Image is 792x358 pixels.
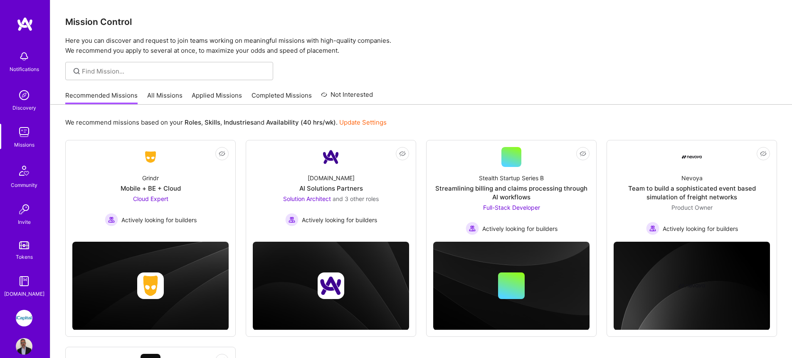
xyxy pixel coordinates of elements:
[646,222,659,235] img: Actively looking for builders
[133,195,168,202] span: Cloud Expert
[580,150,586,157] i: icon EyeClosed
[16,338,32,355] img: User Avatar
[65,36,777,56] p: Here you can discover and request to join teams working on meaningful missions with high-quality ...
[663,224,738,233] span: Actively looking for builders
[433,184,590,201] div: Streamlining billing and claims processing through AI workflows
[17,17,33,32] img: logo
[399,150,406,157] i: icon EyeClosed
[433,242,590,330] img: cover
[253,242,409,330] img: cover
[433,147,590,235] a: Stealth Startup Series BStreamlining billing and claims processing through AI workflowsFull-Stack...
[681,174,703,182] div: Nevoya
[283,195,331,202] span: Solution Architect
[147,91,183,105] a: All Missions
[72,66,81,76] i: icon SearchGrey
[16,48,32,65] img: bell
[466,222,479,235] img: Actively looking for builders
[10,65,39,74] div: Notifications
[12,103,36,112] div: Discovery
[308,174,355,182] div: [DOMAIN_NAME]
[760,150,767,157] i: icon EyeClosed
[479,174,544,182] div: Stealth Startup Series B
[65,17,777,27] h3: Mission Control
[185,118,201,126] b: Roles
[266,118,336,126] b: Availability (40 hrs/wk)
[321,90,373,105] a: Not Interested
[224,118,254,126] b: Industries
[614,184,770,201] div: Team to build a sophisticated event based simulation of freight networks
[121,184,181,193] div: Mobile + BE + Cloud
[302,216,377,224] span: Actively looking for builders
[121,216,197,224] span: Actively looking for builders
[72,147,229,235] a: Company LogoGrindrMobile + BE + CloudCloud Expert Actively looking for buildersActively looking f...
[671,204,713,211] span: Product Owner
[16,124,32,140] img: teamwork
[105,213,118,226] img: Actively looking for builders
[192,91,242,105] a: Applied Missions
[299,184,363,193] div: AI Solutions Partners
[65,118,387,127] p: We recommend missions based on your , , and .
[142,174,159,182] div: Grindr
[72,242,229,330] img: cover
[482,224,558,233] span: Actively looking for builders
[14,140,35,149] div: Missions
[14,310,35,326] a: iCapital: Building an Alternative Investment Marketplace
[205,118,220,126] b: Skills
[339,118,387,126] a: Update Settings
[16,273,32,289] img: guide book
[19,241,29,249] img: tokens
[614,147,770,235] a: Company LogoNevoyaTeam to build a sophisticated event based simulation of freight networksProduct...
[16,87,32,103] img: discovery
[679,272,705,299] img: Company logo
[285,213,299,226] img: Actively looking for builders
[141,150,160,164] img: Company Logo
[16,310,32,326] img: iCapital: Building an Alternative Investment Marketplace
[321,147,341,167] img: Company Logo
[11,181,37,189] div: Community
[483,204,540,211] span: Full-Stack Developer
[18,218,31,226] div: Invite
[82,67,267,76] input: Find Mission...
[219,150,225,157] i: icon EyeClosed
[4,289,44,298] div: [DOMAIN_NAME]
[14,161,34,181] img: Community
[65,91,138,105] a: Recommended Missions
[16,201,32,218] img: Invite
[137,272,164,299] img: Company logo
[252,91,312,105] a: Completed Missions
[14,338,35,355] a: User Avatar
[614,242,770,330] img: cover
[253,147,409,235] a: Company Logo[DOMAIN_NAME]AI Solutions PartnersSolution Architect and 3 other rolesActively lookin...
[333,195,379,202] span: and 3 other roles
[318,272,344,299] img: Company logo
[16,253,33,261] div: Tokens
[682,155,702,159] img: Company Logo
